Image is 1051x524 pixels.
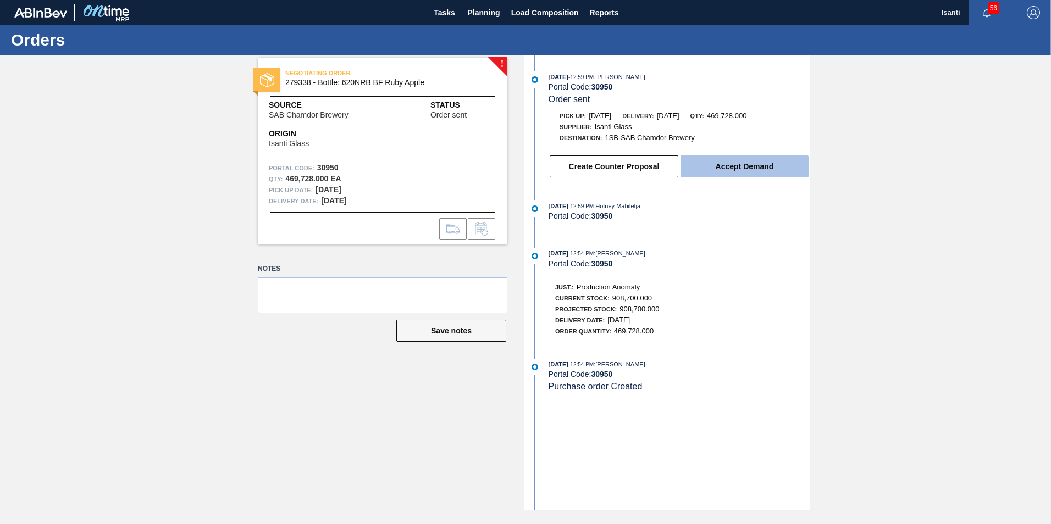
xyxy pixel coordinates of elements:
span: Tasks [433,6,457,19]
span: : [PERSON_NAME] [594,74,645,80]
span: Delivery Date: [269,196,318,207]
strong: 30950 [591,370,612,378]
span: Just.: [555,284,574,291]
span: [DATE] [549,250,568,257]
span: Delivery: [622,113,654,119]
span: Source [269,99,381,111]
span: Production Anomaly [577,283,640,291]
img: atual [532,76,538,83]
span: Order sent [549,94,590,104]
div: Portal Code: [549,259,810,268]
strong: 30950 [317,163,339,172]
span: [DATE] [589,112,611,120]
span: Qty: [690,113,704,119]
span: Pick up: [560,113,586,119]
span: Destination: [560,135,602,141]
span: Portal Code: [269,163,314,174]
img: atual [532,205,538,212]
span: Isanti Glass [269,140,309,148]
span: [DATE] [607,316,630,324]
button: Create Counter Proposal [550,155,678,177]
span: 1SB-SAB Chamdor Brewery [605,133,694,142]
span: 908,700.000 [619,305,659,313]
span: - 12:54 PM [568,361,594,367]
span: Supplier: [560,124,592,130]
span: Pick up Date: [269,185,313,196]
div: Go to Load Composition [439,218,467,240]
span: 469,728.000 [707,112,746,120]
img: atual [532,364,538,370]
span: 279338 - Bottle: 620NRB BF Ruby Apple [285,79,485,87]
span: NEGOTIATING ORDER [285,68,439,79]
span: Load Composition [511,6,579,19]
span: Reports [590,6,619,19]
strong: [DATE] [316,185,341,194]
span: : Hofney Mabiletja [594,203,640,209]
strong: 30950 [591,259,612,268]
label: Notes [258,261,507,277]
span: [DATE] [549,361,568,367]
button: Save notes [396,320,506,342]
span: Projected Stock: [555,306,617,313]
span: Planning [468,6,500,19]
span: : [PERSON_NAME] [594,250,645,257]
span: SAB Chamdor Brewery [269,111,349,119]
div: Inform order change [468,218,495,240]
span: - 12:54 PM [568,250,594,257]
span: 469,728.000 [614,327,654,335]
span: Qty : [269,174,283,185]
span: Order sent [430,111,467,119]
span: [DATE] [549,203,568,209]
span: [DATE] [549,74,568,80]
span: - 12:59 PM [568,203,594,209]
span: Isanti Glass [595,122,632,131]
span: - 12:59 PM [568,74,594,80]
img: Logout [1027,6,1040,19]
div: Portal Code: [549,211,810,220]
span: [DATE] [657,112,679,120]
span: Order Quantity: [555,328,611,335]
strong: 30950 [591,82,612,91]
span: : [PERSON_NAME] [594,361,645,367]
span: Origin [269,128,336,140]
strong: 30950 [591,211,612,220]
strong: [DATE] [321,196,346,205]
button: Notifications [969,5,1004,20]
span: 56 [988,2,999,14]
div: Portal Code: [549,370,810,378]
span: Purchase order Created [549,382,643,391]
span: 908,700.000 [612,294,652,302]
span: Current Stock: [555,295,610,302]
span: Delivery Date: [555,317,605,324]
span: Status [430,99,496,111]
div: Portal Code: [549,82,810,91]
strong: 469,728.000 EA [285,174,341,183]
button: Accept Demand [681,155,809,177]
img: status [260,73,274,87]
img: TNhmsLtSVTkK8tSr43FrP2fwEKptu5GPRR3wAAAABJRU5ErkJggg== [14,8,67,18]
img: atual [532,253,538,259]
h1: Orders [11,34,206,46]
